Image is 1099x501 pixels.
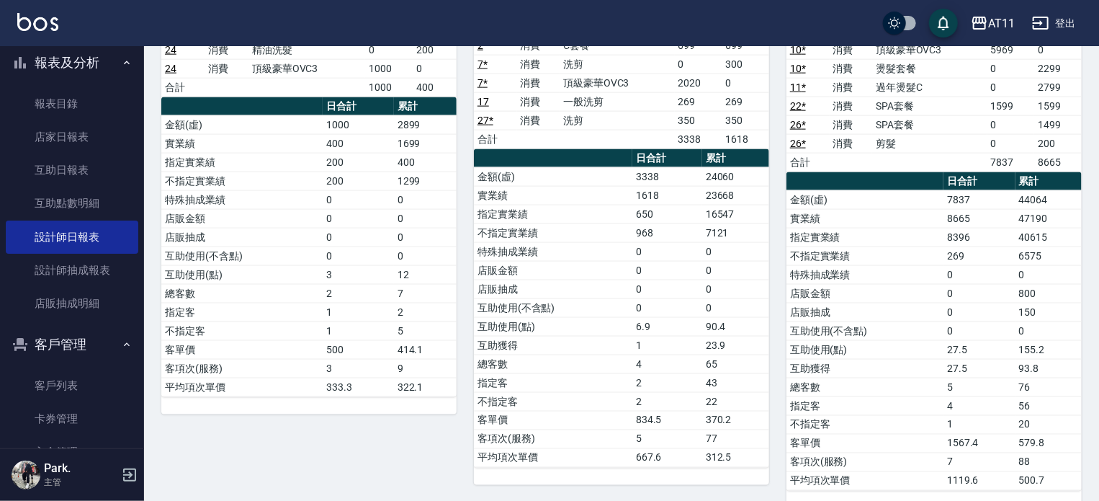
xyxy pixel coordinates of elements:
td: 指定實業績 [786,228,943,247]
td: 0 [394,209,457,228]
td: 0 [987,78,1035,97]
td: 88 [1015,453,1082,471]
td: 150 [1015,303,1082,322]
td: 650 [632,205,702,223]
td: 互助獲得 [474,336,632,355]
td: 客項次(服務) [161,359,323,378]
td: 3 [323,265,394,284]
td: 5969 [987,40,1035,59]
td: 77 [702,430,769,448]
td: 1000 [365,78,413,97]
td: 414.1 [394,340,457,359]
td: 0 [987,59,1035,78]
td: 834.5 [632,411,702,430]
td: 互助使用(點) [161,265,323,284]
td: 實業績 [161,134,323,153]
td: 1 [632,336,702,355]
td: 0 [943,322,1015,340]
td: 5 [394,322,457,340]
td: 3 [323,359,394,378]
td: 350 [722,111,769,130]
td: 1567.4 [943,434,1015,453]
td: 1599 [987,97,1035,115]
a: 17 [477,96,489,107]
td: 56 [1015,396,1082,415]
td: 互助使用(點) [474,317,632,336]
td: 消費 [517,92,560,111]
td: 消費 [517,111,560,130]
td: 頂級豪華OVC3 [560,74,675,92]
td: 互助使用(不含點) [786,322,943,340]
td: 1299 [394,172,457,190]
td: 消費 [830,78,873,97]
td: 7837 [987,153,1035,172]
a: 互助點數明細 [6,187,138,220]
td: 1618 [722,130,769,148]
h5: Park. [44,461,117,476]
td: 店販金額 [161,209,323,228]
td: 店販抽成 [474,280,632,298]
td: 店販金額 [474,261,632,280]
td: 指定客 [786,396,943,415]
td: 579.8 [1015,434,1082,453]
td: 0 [365,40,413,59]
td: 平均項次單價 [474,448,632,467]
td: 8396 [943,228,1015,247]
td: 7121 [702,223,769,242]
td: 消費 [205,59,248,78]
td: 平均項次單價 [786,471,943,490]
th: 日合計 [943,172,1015,191]
td: 金額(虛) [161,115,323,134]
td: 消費 [830,115,873,134]
td: 總客數 [161,284,323,303]
td: 0 [632,242,702,261]
td: 店販抽成 [161,228,323,247]
td: 269 [943,247,1015,265]
td: 客項次(服務) [786,453,943,471]
td: 消費 [830,40,873,59]
button: AT11 [965,9,1020,38]
td: 500.7 [1015,471,1082,490]
td: 實業績 [474,186,632,205]
td: 0 [1015,265,1082,284]
td: 互助使用(不含點) [161,247,323,265]
td: 0 [323,228,394,247]
a: 24 [165,44,176,56]
div: AT11 [988,14,1015,32]
td: 互助使用(不含點) [474,298,632,317]
td: 312.5 [702,448,769,467]
td: 12 [394,265,457,284]
td: 16547 [702,205,769,223]
td: 合計 [786,153,830,172]
td: 指定客 [474,373,632,392]
table: a dense table [161,97,457,397]
a: 設計師日報表 [6,221,138,254]
td: 43 [702,373,769,392]
td: 7837 [943,190,1015,209]
td: 頂級豪華OVC3 [248,59,365,78]
td: 7 [394,284,457,303]
td: 9 [394,359,457,378]
td: 5 [943,378,1015,396]
table: a dense table [474,18,769,149]
td: 不指定實業績 [786,247,943,265]
td: 6.9 [632,317,702,336]
td: 燙髮套餐 [872,59,987,78]
button: save [929,9,958,37]
td: 消費 [517,74,560,92]
td: 0 [722,74,769,92]
td: 200 [1034,134,1082,153]
td: 24060 [702,167,769,186]
td: 400 [394,153,457,172]
td: 剪髮 [872,134,987,153]
td: 不指定實業績 [161,172,323,190]
td: 指定實業績 [474,205,632,223]
td: 0 [323,209,394,228]
td: 合計 [474,130,517,148]
td: 0 [987,115,1035,134]
td: 不指定客 [474,392,632,411]
td: 指定實業績 [161,153,323,172]
td: 27.5 [943,359,1015,378]
th: 日合計 [323,97,394,116]
td: 消費 [205,40,248,59]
